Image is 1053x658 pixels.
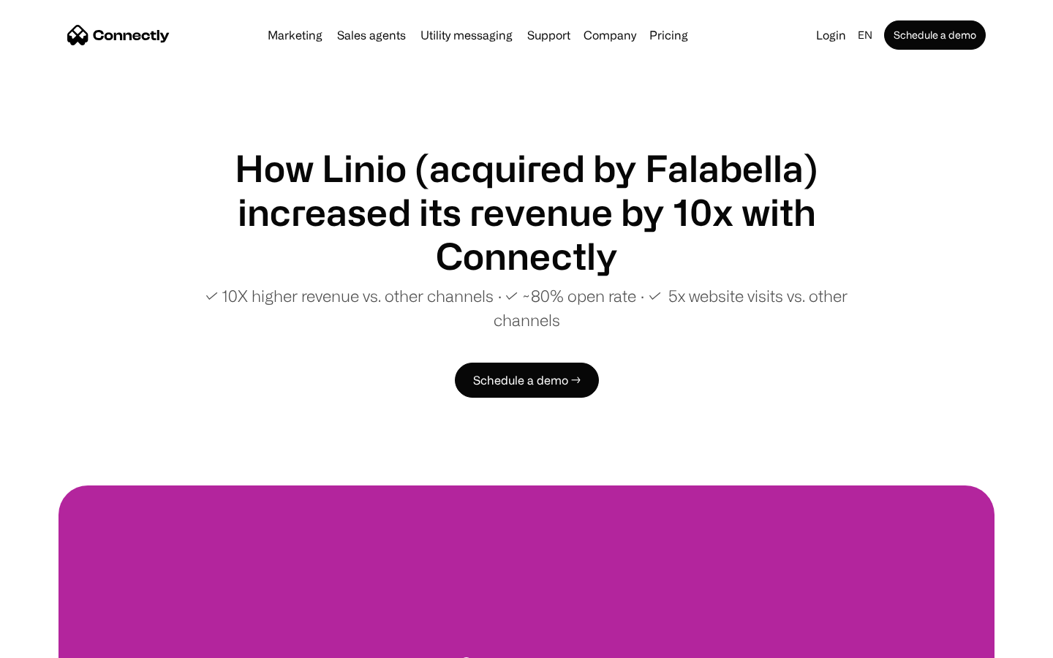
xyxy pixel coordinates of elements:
[175,284,877,332] p: ✓ 10X higher revenue vs. other channels ∙ ✓ ~80% open rate ∙ ✓ 5x website visits vs. other channels
[415,29,518,41] a: Utility messaging
[29,632,88,653] ul: Language list
[175,146,877,278] h1: How Linio (acquired by Falabella) increased its revenue by 10x with Connectly
[262,29,328,41] a: Marketing
[584,25,636,45] div: Company
[455,363,599,398] a: Schedule a demo →
[15,631,88,653] aside: Language selected: English
[521,29,576,41] a: Support
[643,29,694,41] a: Pricing
[810,25,852,45] a: Login
[884,20,986,50] a: Schedule a demo
[858,25,872,45] div: en
[331,29,412,41] a: Sales agents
